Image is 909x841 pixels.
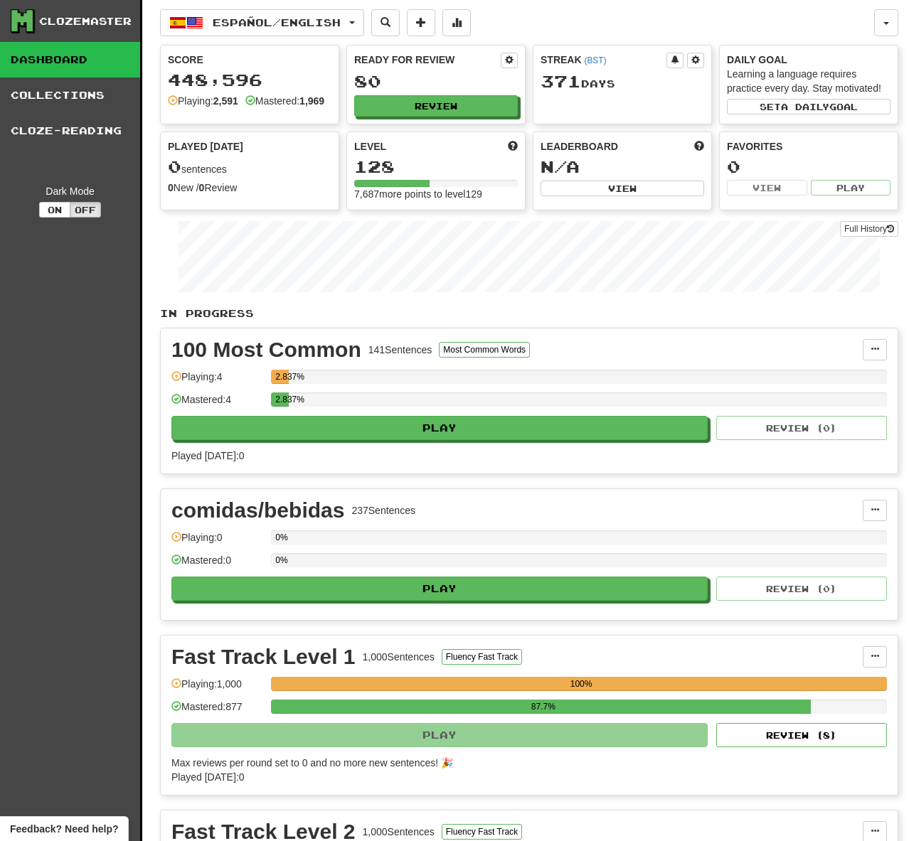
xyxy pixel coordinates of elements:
[439,342,530,358] button: Most Common Words
[168,158,331,176] div: sentences
[171,450,244,461] span: Played [DATE]: 0
[351,503,415,518] div: 237 Sentences
[171,370,264,393] div: Playing: 4
[727,53,891,67] div: Daily Goal
[213,95,238,107] strong: 2,591
[727,99,891,114] button: Seta dailygoal
[39,14,132,28] div: Clozemaster
[541,139,618,154] span: Leaderboard
[541,71,581,91] span: 371
[168,182,174,193] strong: 0
[371,9,400,36] button: Search sentences
[694,139,704,154] span: This week in points, UTC
[160,9,364,36] button: Español/English
[168,181,331,195] div: New / Review
[354,158,518,176] div: 128
[171,723,708,747] button: Play
[171,646,356,668] div: Fast Track Level 1
[727,180,807,195] button: View
[171,677,264,700] div: Playing: 1,000
[39,202,70,218] button: On
[363,650,435,664] div: 1,000 Sentences
[168,156,181,176] span: 0
[442,824,522,840] button: Fluency Fast Track
[541,53,666,67] div: Streak
[508,139,518,154] span: Score more points to level up
[168,53,331,67] div: Score
[171,771,244,783] span: Played [DATE]: 0
[299,95,324,107] strong: 1,969
[275,677,887,691] div: 100%
[354,187,518,201] div: 7,687 more points to level 129
[716,577,887,601] button: Review (0)
[171,577,708,601] button: Play
[442,649,522,665] button: Fluency Fast Track
[811,180,891,195] button: Play
[363,825,435,839] div: 1,000 Sentences
[171,500,344,521] div: comidas/bebidas
[840,221,898,237] a: Full History
[541,181,704,196] button: View
[354,139,386,154] span: Level
[275,392,288,407] div: 2.837%
[168,94,238,108] div: Playing:
[541,156,580,176] span: N/A
[171,700,264,723] div: Mastered: 877
[245,94,324,108] div: Mastered:
[727,158,891,176] div: 0
[168,139,243,154] span: Played [DATE]
[716,416,887,440] button: Review (0)
[275,700,811,714] div: 87.7%
[199,182,205,193] strong: 0
[213,16,341,28] span: Español / English
[275,370,288,384] div: 2.837%
[541,73,704,91] div: Day s
[716,723,887,747] button: Review (8)
[171,553,264,577] div: Mastered: 0
[354,95,518,117] button: Review
[171,756,878,770] div: Max reviews per round set to 0 and no more new sentences! 🎉
[10,822,118,836] span: Open feedback widget
[442,9,471,36] button: More stats
[368,343,432,357] div: 141 Sentences
[727,67,891,95] div: Learning a language requires practice every day. Stay motivated!
[171,416,708,440] button: Play
[171,392,264,416] div: Mastered: 4
[11,184,129,198] div: Dark Mode
[171,339,361,360] div: 100 Most Common
[781,102,829,112] span: a daily
[407,9,435,36] button: Add sentence to collection
[727,139,891,154] div: Favorites
[160,306,898,321] p: In Progress
[354,53,501,67] div: Ready for Review
[168,71,331,89] div: 448,596
[171,530,264,554] div: Playing: 0
[354,73,518,90] div: 80
[70,202,101,218] button: Off
[584,55,606,65] a: (BST)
